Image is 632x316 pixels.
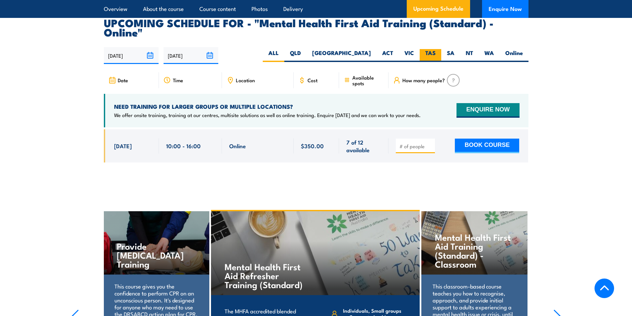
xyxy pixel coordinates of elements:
span: [DATE] [114,142,132,150]
button: ENQUIRE NOW [456,103,519,118]
button: BOOK COURSE [455,139,519,153]
label: QLD [284,49,307,62]
label: VIC [399,49,420,62]
span: How many people? [402,77,445,83]
label: ACT [377,49,399,62]
span: Online [229,142,246,150]
h4: NEED TRAINING FOR LARGER GROUPS OR MULTIPLE LOCATIONS? [114,103,421,110]
span: $350.00 [301,142,324,150]
p: We offer onsite training, training at our centres, multisite solutions as well as online training... [114,112,421,118]
label: NT [460,49,479,62]
label: ALL [263,49,284,62]
span: Time [173,77,183,83]
label: SA [441,49,460,62]
span: Cost [308,77,317,83]
label: TAS [420,49,441,62]
h4: Mental Health First Aid Refresher Training (Standard) [225,262,303,289]
label: Online [500,49,528,62]
span: 10:00 - 16:00 [166,142,201,150]
label: [GEOGRAPHIC_DATA] [307,49,377,62]
input: To date [164,47,218,64]
h2: UPCOMING SCHEDULE FOR - "Mental Health First Aid Training (Standard) - Online" [104,18,528,36]
h4: Provide [MEDICAL_DATA] Training [117,241,195,268]
span: Location [236,77,255,83]
span: 7 of 12 available [346,138,381,154]
span: Available spots [352,75,384,86]
span: Date [118,77,128,83]
input: From date [104,47,159,64]
h4: Mental Health First Aid Training (Standard) - Classroom [435,232,514,268]
label: WA [479,49,500,62]
input: # of people [399,143,433,150]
